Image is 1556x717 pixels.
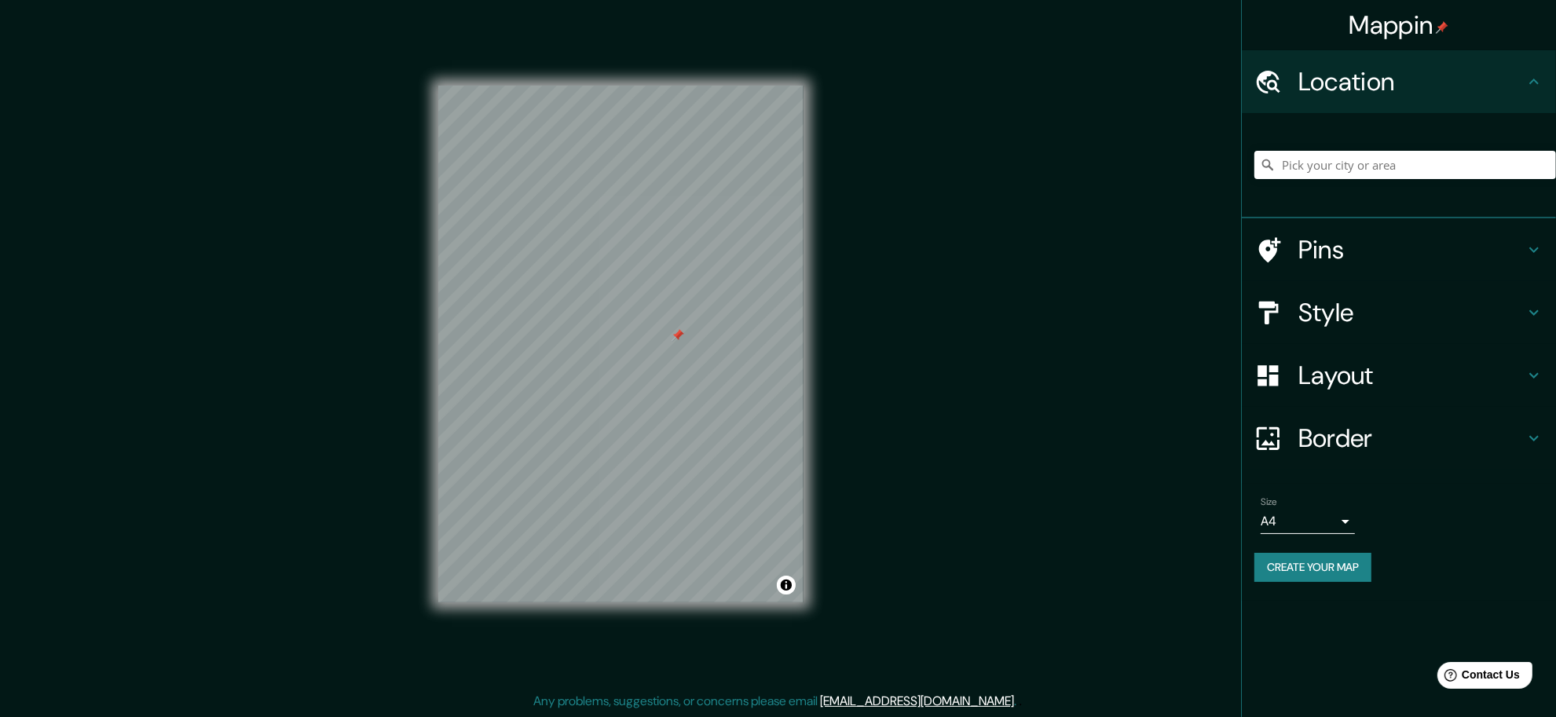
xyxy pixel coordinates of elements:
[1416,656,1539,700] iframe: Help widget launcher
[1242,344,1556,407] div: Layout
[438,86,804,602] canvas: Map
[1298,423,1525,454] h4: Border
[1242,218,1556,281] div: Pins
[1298,66,1525,97] h4: Location
[1254,553,1371,582] button: Create your map
[1349,9,1449,41] h4: Mappin
[1242,50,1556,113] div: Location
[1261,509,1355,534] div: A4
[1298,297,1525,328] h4: Style
[1261,496,1277,509] label: Size
[1298,360,1525,391] h4: Layout
[534,692,1017,711] p: Any problems, suggestions, or concerns please email .
[1298,234,1525,265] h4: Pins
[1242,281,1556,344] div: Style
[1020,692,1023,711] div: .
[1242,407,1556,470] div: Border
[777,576,796,594] button: Toggle attribution
[1254,151,1556,179] input: Pick your city or area
[1436,21,1448,34] img: pin-icon.png
[1017,692,1020,711] div: .
[821,693,1015,709] a: [EMAIL_ADDRESS][DOMAIN_NAME]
